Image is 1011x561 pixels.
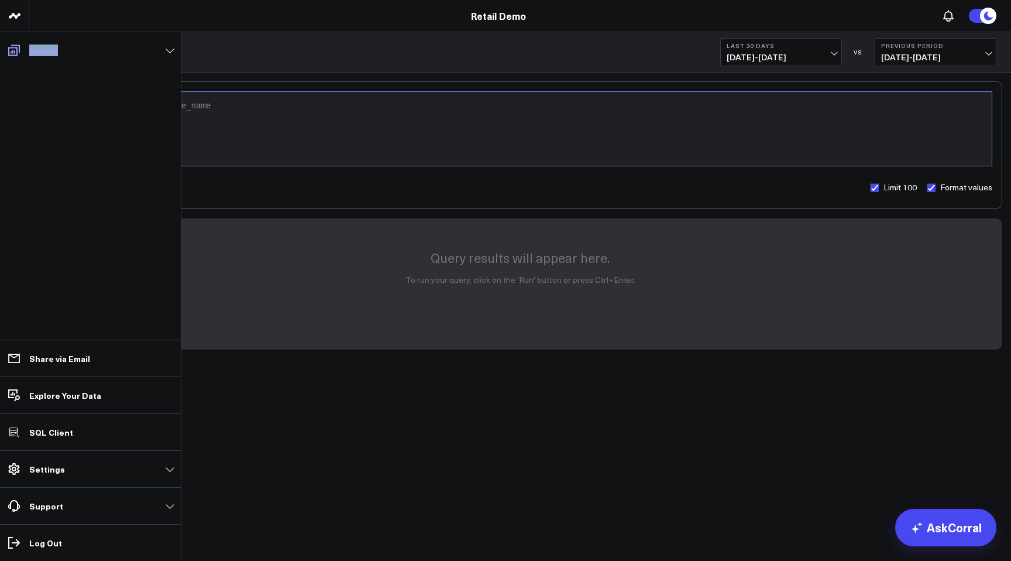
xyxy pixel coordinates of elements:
[29,46,58,55] p: Boards
[869,183,917,192] label: Limit 100
[471,9,526,22] a: Retail Demo
[4,422,177,443] a: SQL Client
[727,42,835,49] b: Last 30 Days
[66,276,975,284] p: To run your query, click on the 'Run' button or press Ctrl+Enter.
[29,501,63,511] p: Support
[926,183,992,192] label: Format values
[881,53,990,62] span: [DATE] - [DATE]
[727,53,835,62] span: [DATE] - [DATE]
[29,464,65,474] p: Settings
[29,391,101,400] p: Explore Your Data
[29,538,62,548] p: Log Out
[29,354,90,363] p: Share via Email
[875,38,996,66] button: Previous Period[DATE]-[DATE]
[881,42,990,49] b: Previous Period
[848,49,869,56] div: VS
[895,509,996,546] a: AskCorral
[29,427,73,437] p: SQL Client
[4,532,177,553] a: Log Out
[720,38,842,66] button: Last 30 Days[DATE]-[DATE]
[66,249,975,266] p: Query results will appear here.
